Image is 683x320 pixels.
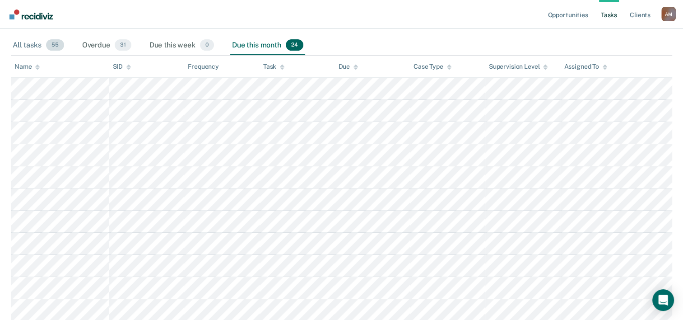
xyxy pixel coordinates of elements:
[46,39,64,51] span: 55
[286,39,303,51] span: 24
[564,63,607,71] div: Assigned To
[263,63,284,71] div: Task
[188,63,219,71] div: Frequency
[9,9,53,19] img: Recidiviz
[230,36,305,56] div: Due this month24
[652,289,674,311] div: Open Intercom Messenger
[661,7,676,21] div: A M
[414,63,451,71] div: Case Type
[80,36,133,56] div: Overdue31
[661,7,676,21] button: Profile dropdown button
[115,39,131,51] span: 31
[489,63,548,71] div: Supervision Level
[148,36,216,56] div: Due this week0
[338,63,358,71] div: Due
[113,63,131,71] div: SID
[200,39,214,51] span: 0
[11,36,66,56] div: All tasks55
[14,63,40,71] div: Name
